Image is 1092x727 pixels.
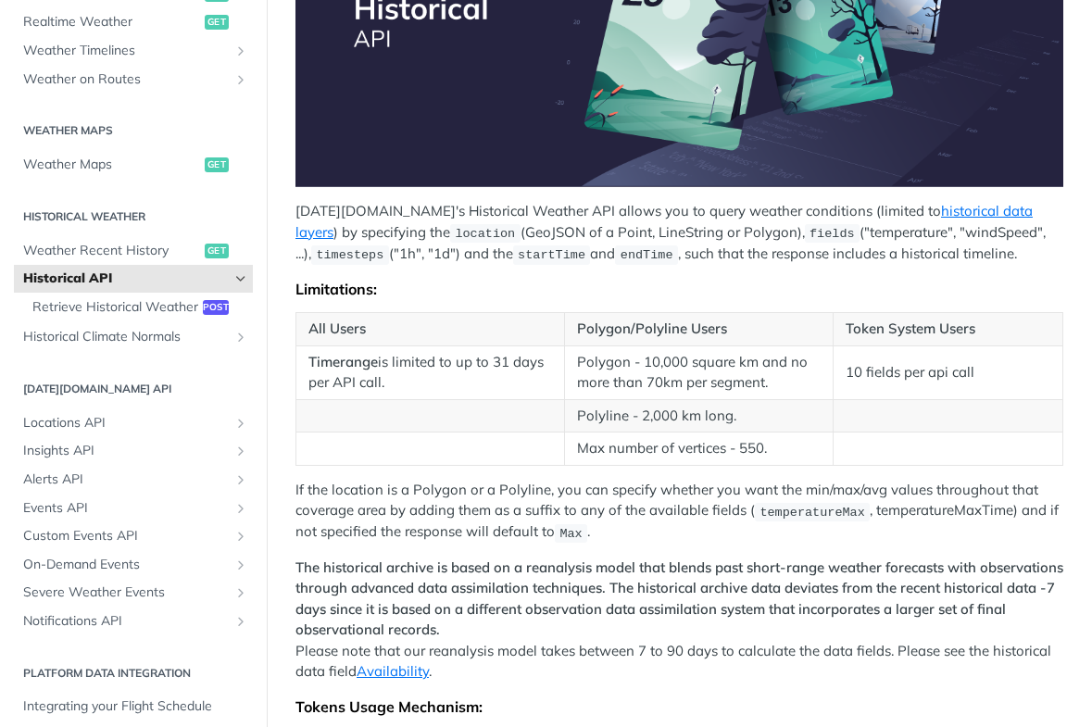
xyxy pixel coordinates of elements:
span: Weather on Routes [23,70,229,89]
a: Realtime Weatherget [14,8,253,36]
a: Retrieve Historical Weatherpost [23,294,253,321]
span: Locations API [23,414,229,432]
span: Severe Weather Events [23,583,229,602]
span: Weather Maps [23,156,200,174]
div: Limitations: [295,280,1063,298]
h2: Platform DATA integration [14,665,253,682]
span: Events API [23,499,229,518]
span: fields [810,227,855,241]
button: Show subpages for Notifications API [233,614,248,629]
span: Custom Events API [23,527,229,545]
button: Show subpages for Locations API [233,416,248,431]
strong: Timerange [308,353,378,370]
a: Weather Recent Historyget [14,237,253,265]
a: Insights APIShow subpages for Insights API [14,437,253,465]
a: Locations APIShow subpages for Locations API [14,409,253,437]
p: If the location is a Polygon or a Polyline, you can specify whether you want the min/max/avg valu... [295,480,1063,544]
span: Notifications API [23,612,229,631]
td: Max number of vertices - 550. [564,432,833,466]
h2: Historical Weather [14,208,253,225]
a: Integrating your Flight Schedule [14,693,253,721]
a: Weather Mapsget [14,151,253,179]
a: Events APIShow subpages for Events API [14,495,253,522]
span: post [203,300,229,315]
a: Notifications APIShow subpages for Notifications API [14,608,253,635]
strong: The historical archive is based on a reanalysis model that blends past short-range weather foreca... [295,558,1063,639]
a: Historical APIHide subpages for Historical API [14,265,253,293]
button: Show subpages for Historical Climate Normals [233,330,248,345]
button: Show subpages for Alerts API [233,472,248,487]
span: Historical API [23,269,229,288]
button: Show subpages for Events API [233,501,248,516]
span: Realtime Weather [23,13,200,31]
span: Historical Climate Normals [23,328,229,346]
span: endTime [621,248,673,262]
span: Retrieve Historical Weather [32,298,198,317]
a: historical data layers [295,202,1033,241]
a: Custom Events APIShow subpages for Custom Events API [14,522,253,550]
td: is limited to up to 31 days per API call. [296,345,565,399]
a: Weather on RoutesShow subpages for Weather on Routes [14,66,253,94]
a: Availability [357,662,429,680]
span: Weather Timelines [23,42,229,60]
td: Polyline - 2,000 km long. [564,399,833,432]
a: Alerts APIShow subpages for Alerts API [14,466,253,494]
th: Polygon/Polyline Users [564,313,833,346]
a: On-Demand EventsShow subpages for On-Demand Events [14,551,253,579]
button: Show subpages for Weather on Routes [233,72,248,87]
button: Show subpages for Severe Weather Events [233,585,248,600]
td: 10 fields per api call [833,345,1062,399]
span: Alerts API [23,470,229,489]
button: Show subpages for Insights API [233,444,248,458]
span: Insights API [23,442,229,460]
p: [DATE][DOMAIN_NAME]'s Historical Weather API allows you to query weather conditions (limited to )... [295,201,1063,265]
th: All Users [296,313,565,346]
span: temperatureMax [759,505,864,519]
h2: Weather Maps [14,122,253,139]
a: Severe Weather EventsShow subpages for Severe Weather Events [14,579,253,607]
button: Show subpages for Custom Events API [233,529,248,544]
span: timesteps [316,248,383,262]
span: On-Demand Events [23,556,229,574]
span: get [205,157,229,172]
th: Token System Users [833,313,1062,346]
span: Integrating your Flight Schedule [23,697,248,716]
a: Weather TimelinesShow subpages for Weather Timelines [14,37,253,65]
span: Weather Recent History [23,242,200,260]
td: Polygon - 10,000 square km and no more than 70km per segment. [564,345,833,399]
button: Show subpages for Weather Timelines [233,44,248,58]
h2: [DATE][DOMAIN_NAME] API [14,381,253,397]
span: startTime [518,248,585,262]
a: Historical Climate NormalsShow subpages for Historical Climate Normals [14,323,253,351]
span: Max [559,526,582,540]
p: Please note that our reanalysis model takes between 7 to 90 days to calculate the data fields. Pl... [295,558,1063,683]
span: get [205,244,229,258]
button: Show subpages for On-Demand Events [233,558,248,572]
span: get [205,15,229,30]
button: Hide subpages for Historical API [233,271,248,286]
div: Tokens Usage Mechanism: [295,697,1063,716]
span: location [455,227,515,241]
